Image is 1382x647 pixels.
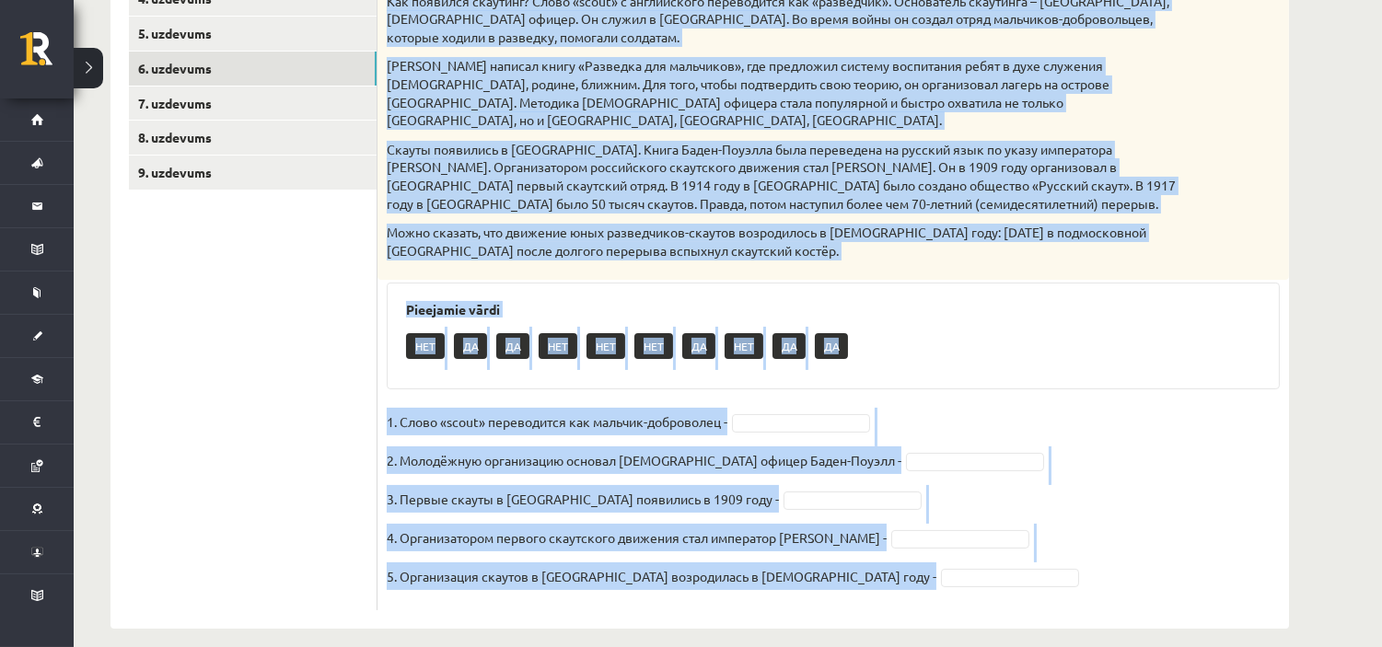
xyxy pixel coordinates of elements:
[634,333,673,359] p: НЕТ
[406,302,1260,318] h3: Pieejamie vārdi
[406,333,445,359] p: НЕТ
[725,333,763,359] p: НЕТ
[387,224,1188,260] p: Можно сказать, что движение юных разведчиков-скаутов возродилось в [DEMOGRAPHIC_DATA] году: [DATE...
[772,333,806,359] p: ДА
[129,121,377,155] a: 8. uzdevums
[20,32,74,78] a: Rīgas 1. Tālmācības vidusskola
[129,87,377,121] a: 7. uzdevums
[682,333,715,359] p: ДА
[539,333,577,359] p: НЕТ
[387,408,727,435] p: 1. Слово «scout» переводится как мальчик-доброволец -
[387,524,887,551] p: 4. Организатором первого скаутского движения стал император [PERSON_NAME] -
[129,156,377,190] a: 9. uzdevums
[496,333,529,359] p: ДА
[387,485,779,513] p: 3. Первые скауты в [GEOGRAPHIC_DATA] появились в 1909 году -
[387,57,1188,129] p: [PERSON_NAME] написал книгу «Разведка для мальчиков», где предложил систему воспитания ребят в ду...
[387,446,901,474] p: 2. Молодёжную организацию основал [DEMOGRAPHIC_DATA] офицер Баден-Поуэлл -
[387,141,1188,213] p: Скауты появились в [GEOGRAPHIC_DATA]. Книга Баден-Поуэлла была переведена на русский язык по указ...
[586,333,625,359] p: НЕТ
[387,562,936,590] p: 5. Организация скаутов в [GEOGRAPHIC_DATA] возродилась в [DEMOGRAPHIC_DATA] году -
[129,52,377,86] a: 6. uzdevums
[454,333,487,359] p: ДА
[815,333,848,359] p: ДА
[129,17,377,51] a: 5. uzdevums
